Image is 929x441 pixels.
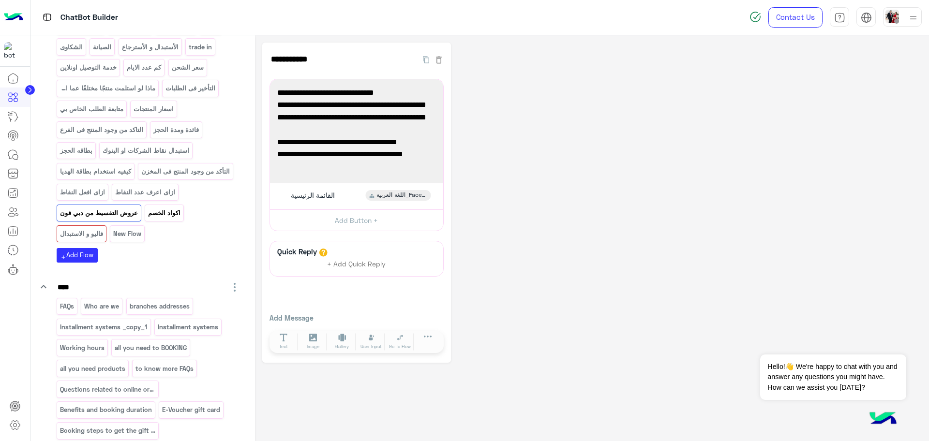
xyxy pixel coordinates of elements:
[115,187,176,198] p: ازاى اعرف عدد النقاط
[102,145,190,156] p: استبدال نقاط الشركات او البنوك
[59,207,138,219] p: عروض التقسيط من دبي فون
[141,166,231,177] p: التأكد من وجود المنتج فى المخزن
[59,42,83,53] p: الشكاوى
[135,363,195,374] p: to know more FAQs
[188,42,213,53] p: trade in
[59,228,104,239] p: فاليو و الاستبدال
[133,103,175,115] p: اسعار المنتجات
[387,333,414,351] button: Go To Flow
[376,191,427,200] span: اللغة العربية_Facebook&Insta_copy_1
[749,11,761,23] img: spinner
[59,404,152,415] p: Benefits and booking duration
[59,425,156,436] p: Booking steps to get the gift card and how to use
[866,402,900,436] img: hulul-logo.png
[760,354,906,400] span: Hello!👋 We're happy to chat with you and answer any questions you might have. How can we assist y...
[129,301,190,312] p: branches addresses
[59,103,124,115] p: متابعة الطلب الخاص بي
[279,343,288,350] span: Text
[114,342,188,353] p: all you need to BOOKING
[418,54,434,65] button: Duplicate Flow
[320,257,393,271] button: + Add Quick Reply
[270,313,444,323] p: Add Message
[834,12,845,23] img: tab
[171,62,204,73] p: سعر الشحن
[84,301,120,312] p: Who are we
[830,7,849,28] a: tab
[768,7,823,28] a: Contact Us
[4,7,23,28] img: Logo
[59,83,156,94] p: ماذا لو استلمت منتجًا مختلفًا عما اشتريت؟
[329,333,356,351] button: Gallery
[157,322,219,333] p: Installment systems
[277,99,436,123] span: عند أستخدام بطاقات Visa/Mastercard او Mobile Wallet
[360,343,382,350] span: User Input
[4,42,21,59] img: 1403182699927242
[885,10,899,23] img: userImage
[365,190,431,201] div: اللغة العربية_Facebook&Insta_copy_1
[60,254,66,260] i: add
[59,166,132,177] p: كيفيه استخدام بطاقة الهديا
[92,42,112,53] p: الصيانة
[59,145,93,156] p: بطاقه الحجز
[60,11,118,24] p: ChatBot Builder
[270,333,298,351] button: Text
[59,384,156,395] p: Questions related to online ordering
[275,247,319,256] h6: Quick Reply
[270,209,443,231] button: Add Button +
[59,187,105,198] p: ازاى افعل النقاط
[41,11,53,23] img: tab
[307,343,319,350] span: Image
[59,62,117,73] p: خدمة التوصيل اونلاين
[358,333,385,351] button: User Input
[907,12,919,24] img: profile
[277,173,436,186] span: [URL][DOMAIN_NAME]
[59,342,105,353] p: Working hours
[153,124,200,135] p: فائدة ومدة الحجز
[59,322,148,333] p: Installment systems _copy_1
[148,207,181,219] p: اكواد الخصم
[57,248,98,262] button: addAdd Flow
[335,343,349,350] span: Gallery
[121,42,179,53] p: الأستبدال و الأسترجاع
[327,260,386,268] span: + Add Quick Reply
[300,333,327,351] button: Image
[59,124,144,135] p: التاكد من وجود المنتج فى الفرع
[291,191,335,200] span: القائمة الرئيسية
[113,228,142,239] p: New Flow
[434,54,444,65] button: Delete Flow
[126,62,162,73] p: كم عدد الايام
[277,87,436,99] span: خصم كبير ب الكود بس من سعر الكاش
[162,404,221,415] p: E-Voucher gift card
[861,12,872,23] img: tab
[165,83,216,94] p: التأخير فى الطلبات
[277,161,436,173] span: تعرف على الخصومات من خلال اللينك التالى :
[59,301,75,312] p: FAQs
[59,363,126,374] p: all you need products
[389,343,411,350] span: Go To Flow
[38,281,49,293] i: keyboard_arrow_down
[277,123,436,148] span: وأحصل على خصومات حتى 20% من خلال الفروع او اونلاين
